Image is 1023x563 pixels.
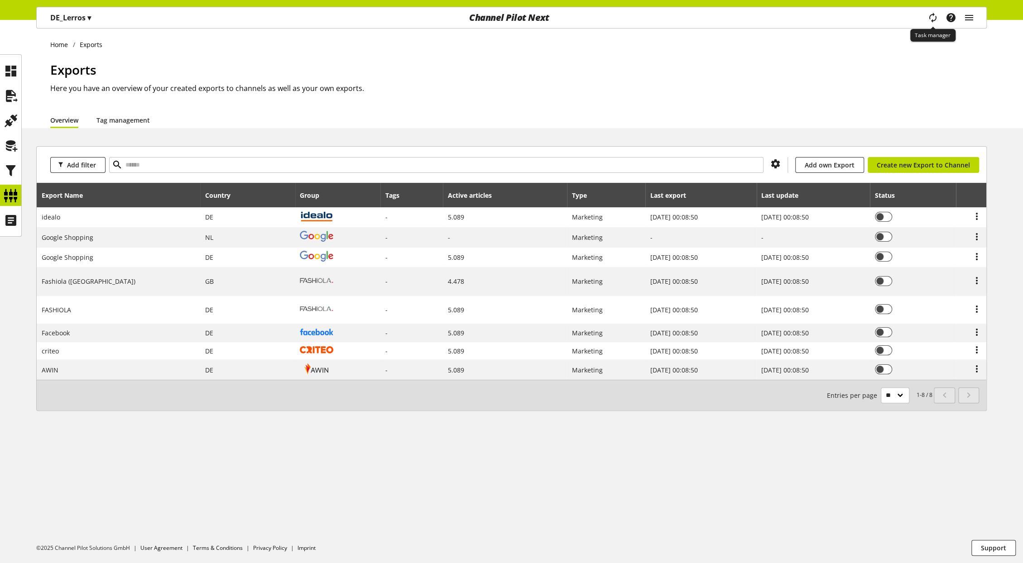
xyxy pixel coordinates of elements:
[761,213,809,221] span: [DATE] 00:08:50
[448,213,464,221] span: 5.089
[877,160,970,170] span: Create new Export to Channel
[300,210,333,222] img: idealo
[650,347,698,355] span: [DATE] 00:08:50
[42,366,58,374] span: AWIN
[50,157,106,173] button: Add filter
[761,329,809,337] span: [DATE] 00:08:50
[300,329,333,335] img: facebook
[385,305,388,314] span: -
[448,305,464,314] span: 5.089
[572,277,603,286] span: Marketing
[572,329,603,337] span: Marketing
[761,277,809,286] span: [DATE] 00:08:50
[205,329,213,337] span: Germany
[572,191,596,200] div: Type
[300,346,333,353] img: criteo
[300,251,333,262] img: google
[205,191,240,200] div: Country
[36,7,987,29] nav: main navigation
[205,366,213,374] span: Germany
[827,387,932,403] small: 1-8 / 8
[650,305,698,314] span: [DATE] 00:08:50
[761,253,809,262] span: [DATE] 00:08:50
[36,544,140,552] li: ©2025 Channel Pilot Solutions GmbH
[868,157,979,173] a: Create new Export to Channel
[300,299,333,319] img: fashiola
[650,191,695,200] div: Last export
[205,347,213,355] span: Germany
[795,157,864,173] a: Add own Export
[448,191,501,200] div: Active articles
[205,277,214,286] span: United Kingdom
[300,191,328,200] div: Group
[300,363,333,374] img: awin
[42,233,93,242] span: Google Shopping
[385,253,388,262] span: -
[50,12,91,23] p: DE_Lerros
[448,329,464,337] span: 5.089
[42,329,70,337] span: Facebook
[300,271,333,290] img: fashiola
[827,391,881,400] span: Entries per page
[650,253,698,262] span: [DATE] 00:08:50
[96,115,150,125] a: Tag management
[761,191,807,200] div: Last update
[448,233,450,242] span: -
[761,347,809,355] span: [DATE] 00:08:50
[67,160,96,170] span: Add filter
[385,233,388,242] span: -
[50,83,987,94] h2: Here you have an overview of your created exports to channels as well as your own exports.
[971,540,1016,556] button: Support
[448,366,464,374] span: 5.089
[42,213,60,221] span: idealo
[42,277,135,286] span: Fashiola ([GEOGRAPHIC_DATA])
[385,366,388,374] span: -
[205,233,213,242] span: Netherlands
[448,253,464,262] span: 5.089
[385,277,388,286] span: -
[650,213,698,221] span: [DATE] 00:08:50
[448,347,464,355] span: 5.089
[650,277,698,286] span: [DATE] 00:08:50
[42,191,92,200] div: Export Name
[385,213,388,221] span: -
[385,329,388,337] span: -
[650,329,698,337] span: [DATE] 00:08:50
[385,191,399,200] div: Tags
[87,13,91,23] span: ▾
[761,366,809,374] span: [DATE] 00:08:50
[193,544,243,552] a: Terms & Conditions
[253,544,287,552] a: Privacy Policy
[50,40,73,49] a: Home
[205,305,213,314] span: Germany
[42,253,93,262] span: Google Shopping
[761,305,809,314] span: [DATE] 00:08:50
[572,233,603,242] span: Marketing
[385,347,388,355] span: -
[205,253,213,262] span: Germany
[572,366,603,374] span: Marketing
[42,305,71,314] span: FASHIOLA
[205,213,213,221] span: Germany
[572,253,603,262] span: Marketing
[572,347,603,355] span: Marketing
[300,231,333,242] img: google
[650,366,698,374] span: [DATE] 00:08:50
[572,213,603,221] span: Marketing
[140,544,183,552] a: User Agreement
[42,347,59,355] span: criteo
[981,543,1006,553] span: Support
[50,61,96,78] span: Exports
[572,305,603,314] span: Marketing
[50,115,78,125] a: Overview
[875,191,904,200] div: Status
[805,160,855,170] span: Add own Export
[910,29,956,42] div: Task manager
[298,544,316,552] a: Imprint
[448,277,464,286] span: 4.478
